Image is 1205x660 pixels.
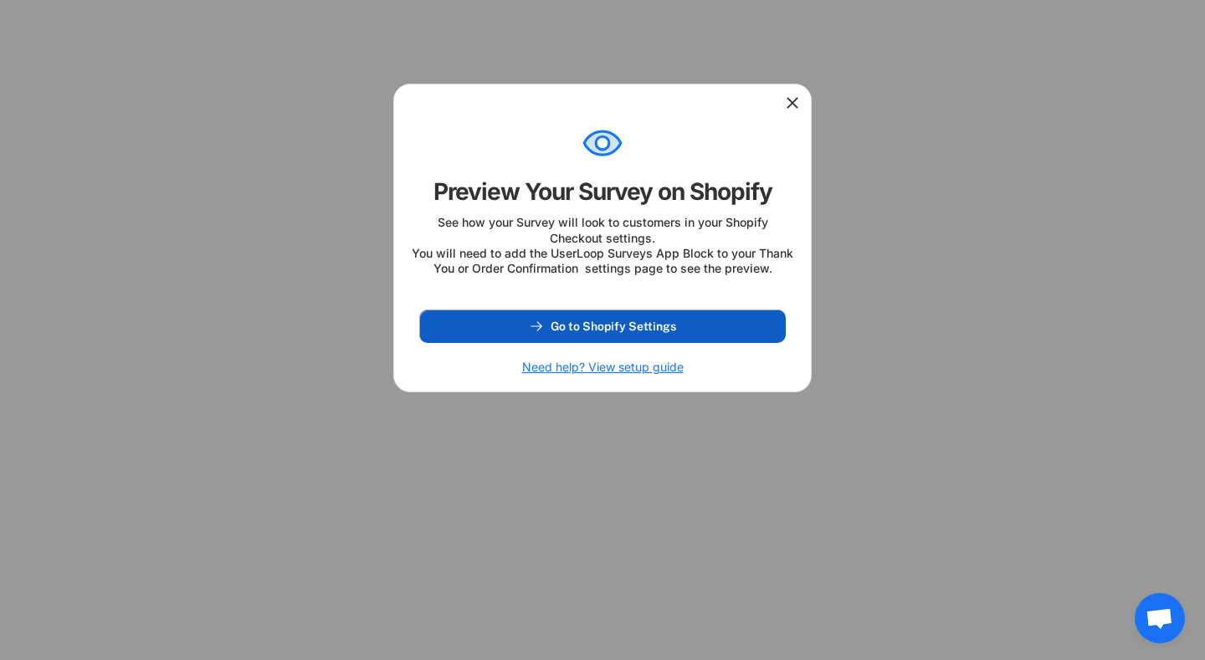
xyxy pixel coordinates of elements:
div: Preview Your Survey on Shopify [433,177,772,207]
button: Go to Shopify Settings [419,310,786,343]
span: Go to Shopify Settings [551,320,676,332]
div: Open chat [1135,593,1185,643]
h6: Need help? View setup guide [522,360,684,375]
div: See how your Survey will look to customers in your Shopify Checkout settings. You will need to ad... [411,215,794,276]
